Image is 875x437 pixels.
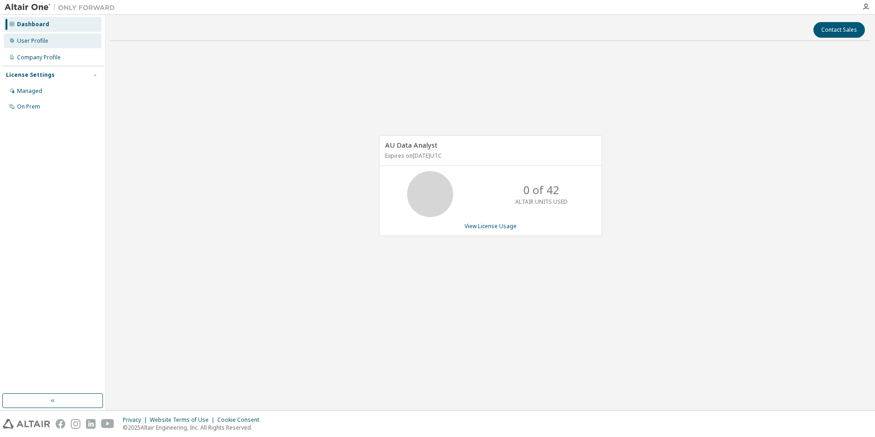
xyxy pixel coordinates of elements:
p: 0 of 42 [523,182,559,198]
img: facebook.svg [56,419,65,429]
div: Company Profile [17,54,61,61]
img: linkedin.svg [86,419,96,429]
div: Dashboard [17,21,49,28]
div: User Profile [17,37,48,45]
p: Expires on [DATE] UTC [385,152,594,160]
div: Website Terms of Use [150,416,217,424]
div: Managed [17,87,42,95]
button: Contact Sales [813,22,865,38]
span: AU Data Analyst [385,140,437,149]
div: On Prem [17,103,40,110]
p: ALTAIR UNITS USED [515,198,568,206]
img: youtube.svg [101,419,114,429]
img: Altair One [5,3,119,12]
div: Privacy [123,416,150,424]
img: altair_logo.svg [3,419,50,429]
div: License Settings [6,71,55,79]
div: Cookie Consent [217,416,265,424]
a: View License Usage [465,222,517,230]
p: © 2025 Altair Engineering, Inc. All Rights Reserved. [123,424,265,431]
img: instagram.svg [71,419,80,429]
